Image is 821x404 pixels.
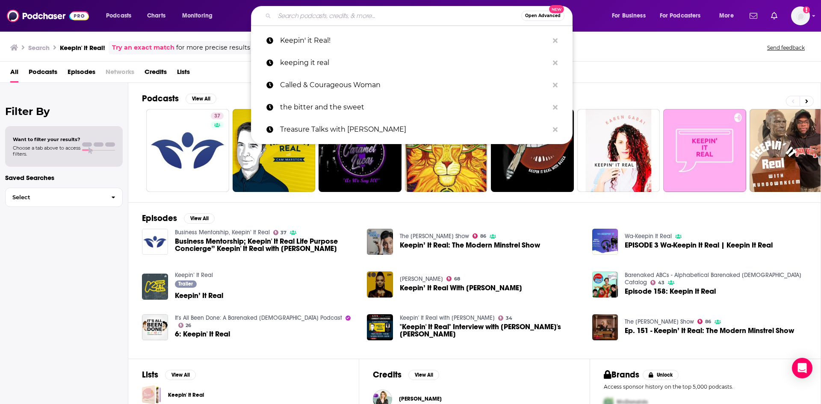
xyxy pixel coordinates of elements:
a: "Keepin' It Real" Interview with KXCR's Larry Bloomfield [400,323,582,338]
a: Show notifications dropdown [746,9,761,23]
a: 37 [211,112,224,119]
a: Candace Owens [400,275,443,283]
a: Charts [142,9,171,23]
a: Keepin’ It Real [175,271,213,279]
button: View All [184,213,215,224]
span: Trailer [178,281,193,286]
p: Treasure Talks with Lisa Bain [280,118,549,141]
button: open menu [100,9,142,23]
a: Wa-Keepin It Real [625,233,672,240]
h3: Search [28,44,50,52]
a: 68 [446,276,460,281]
button: open menu [176,9,224,23]
img: Episode 158: Keepin It Real [592,271,618,298]
a: Podcasts [29,65,57,83]
a: Show notifications dropdown [768,9,781,23]
span: Charts [147,10,165,22]
span: For Podcasters [660,10,701,22]
p: Access sponsor history on the top 5,000 podcasts. [604,383,807,390]
span: 37 [281,231,286,235]
a: 37 [146,109,229,192]
h2: Filter By [5,105,123,118]
div: Open Intercom Messenger [792,358,812,378]
img: Ep. 151 - Keepin’ It Real: The Modern Minstrel Show [592,314,618,340]
img: EPISODE 3 Wa-Keepin It Real | Keepin It Real [592,229,618,255]
span: For Business [612,10,646,22]
a: Keepin' It Real with Cam Marston [400,314,495,321]
a: Lists [177,65,190,83]
img: Keepin’ It Real With Rubin [367,271,393,298]
a: Episodes [68,65,95,83]
a: 6: Keepin' It Real [175,330,230,338]
span: [PERSON_NAME] [399,395,442,402]
span: Keepin’ It Real With [PERSON_NAME] [400,284,522,292]
span: 86 [480,234,486,238]
span: Select [6,195,104,200]
a: 43 [650,280,664,285]
span: More [719,10,734,22]
a: Barenaked ABCs - Alphabetical Barenaked Ladies Catalog [625,271,801,286]
a: the bitter and the sweet [251,96,573,118]
a: EPISODE 3 Wa-Keepin It Real | Keepin It Real [625,242,773,249]
a: CreditsView All [373,369,439,380]
img: "Keepin' It Real" Interview with KXCR's Larry Bloomfield [367,314,393,340]
a: Episode 158: Keepin It Real [625,288,716,295]
span: for more precise results [176,43,250,53]
button: Unlock [643,370,679,380]
a: Ep. 151 - Keepin’ It Real: The Modern Minstrel Show [625,327,794,334]
span: Choose a tab above to access filters. [13,145,80,157]
a: Keepin’ It Real [175,292,223,299]
a: Keepin’ It Real With Rubin [400,284,522,292]
img: 6: Keepin' It Real [142,314,168,340]
h2: Episodes [142,213,177,224]
a: 86 [473,233,486,239]
p: Called & Courageous Woman [280,74,549,96]
a: Called & Courageous Woman [251,74,573,96]
a: All [10,65,18,83]
a: The Michael Knowles Show [625,318,694,325]
a: keeping it real [251,52,573,74]
a: Keepin' it Real [168,390,204,400]
a: Try an exact match [112,43,174,53]
button: View All [186,94,216,104]
img: Business Mentorship; Keepin' It Real Life Purpose Concierge” Keepin' It Real with Kathy Baldwin [142,229,168,255]
span: 43 [658,281,664,285]
img: Keepin’ It Real [142,274,168,300]
p: keeping it real [280,52,549,74]
h2: Credits [373,369,402,380]
h2: Podcasts [142,93,179,104]
a: 26 [178,323,192,328]
img: Keepin’ It Real: The Modern Minstrel Show [367,229,393,255]
a: Keepin’ It Real: The Modern Minstrel Show [400,242,540,249]
a: 34 [233,109,316,192]
a: It's All Been Done: A Barenaked Ladies Podcast [175,314,342,321]
p: Saved Searches [5,174,123,182]
a: Credits [145,65,167,83]
span: 34 [506,316,512,320]
a: 18 [491,109,574,192]
img: Podchaser - Follow, Share and Rate Podcasts [7,8,89,24]
a: PodcastsView All [142,93,216,104]
button: Select [5,188,123,207]
a: Business Mentorship, Keepin’ It Real [175,229,270,236]
svg: Add a profile image [803,6,810,13]
img: User Profile [791,6,810,25]
a: EpisodesView All [142,213,215,224]
span: Monitoring [182,10,213,22]
a: 34 [498,316,512,321]
h3: Keepin' it Real! [60,44,105,52]
span: 37 [214,112,220,121]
